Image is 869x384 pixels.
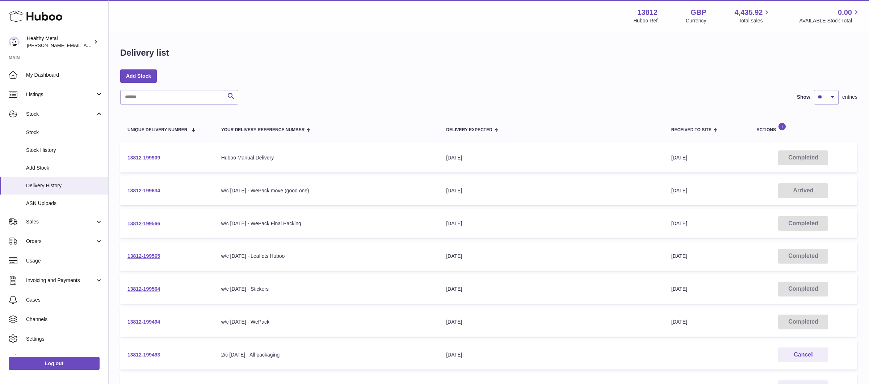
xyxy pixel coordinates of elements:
[9,37,20,47] img: jose@healthy-metal.com
[671,319,687,325] span: [DATE]
[633,17,658,24] div: Huboo Ref
[27,35,92,49] div: Healthy Metal
[27,42,145,48] span: [PERSON_NAME][EMAIL_ADDRESS][DOMAIN_NAME]
[26,257,103,264] span: Usage
[838,8,852,17] span: 0.00
[671,128,711,132] span: Received to Site
[797,94,810,101] label: Show
[127,286,160,292] a: 13812-199564
[446,253,657,260] div: [DATE]
[26,72,103,78] span: My Dashboard
[778,347,828,362] button: Cancel
[120,47,169,59] h1: Delivery list
[26,336,103,342] span: Settings
[446,286,657,293] div: [DATE]
[127,128,187,132] span: Unique Delivery Number
[671,155,687,161] span: [DATE]
[799,17,860,24] span: AVAILABLE Stock Total
[842,94,857,101] span: entries
[221,154,432,161] div: Huboo Manual Delivery
[221,128,305,132] span: Your Delivery Reference Number
[637,8,658,17] strong: 13812
[26,316,103,323] span: Channels
[9,357,100,370] a: Log out
[26,91,95,98] span: Listings
[446,351,657,358] div: [DATE]
[221,319,432,325] div: w/c [DATE] - WePack
[221,351,432,358] div: 2/c [DATE] - All packaging
[26,129,103,136] span: Stock
[26,165,103,171] span: Add Stock
[127,155,160,161] a: 13812-199909
[735,8,771,24] a: 4,435.92 Total sales
[221,286,432,293] div: w/c [DATE] - Stickers
[446,220,657,227] div: [DATE]
[671,188,687,193] span: [DATE]
[127,221,160,226] a: 13812-199566
[756,123,850,132] div: Actions
[671,221,687,226] span: [DATE]
[671,253,687,259] span: [DATE]
[120,69,157,82] a: Add Stock
[127,188,160,193] a: 13812-199634
[127,319,160,325] a: 13812-199494
[221,253,432,260] div: w/c [DATE] - Leaflets Huboo
[26,111,95,118] span: Stock
[799,8,860,24] a: 0.00 AVAILABLE Stock Total
[26,238,95,245] span: Orders
[686,17,706,24] div: Currency
[26,147,103,154] span: Stock History
[127,253,160,259] a: 13812-199565
[127,352,160,358] a: 13812-199493
[446,128,492,132] span: Delivery Expected
[446,187,657,194] div: [DATE]
[671,286,687,292] span: [DATE]
[26,218,95,225] span: Sales
[739,17,771,24] span: Total sales
[446,319,657,325] div: [DATE]
[446,154,657,161] div: [DATE]
[26,277,95,284] span: Invoicing and Payments
[221,187,432,194] div: w/c [DATE] - WePack move (good one)
[735,8,763,17] span: 4,435.92
[26,296,103,303] span: Cases
[690,8,706,17] strong: GBP
[26,200,103,207] span: ASN Uploads
[221,220,432,227] div: w/c [DATE] - WePack Final Packing
[26,182,103,189] span: Delivery History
